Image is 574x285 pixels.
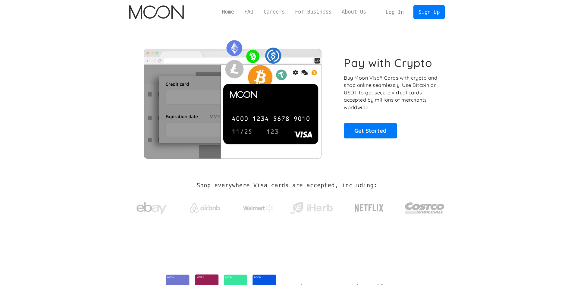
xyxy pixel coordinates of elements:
p: Buy Moon Visa® Cards with crypto and shop online seamlessly! Use Bitcoin or USDT to get secure vi... [344,74,438,111]
img: Moon Cards let you spend your crypto anywhere Visa is accepted. [129,36,336,158]
a: For Business [290,8,337,16]
a: Netflix [342,195,396,219]
img: Airbnb [190,203,220,213]
a: About Us [337,8,371,16]
a: FAQ [239,8,259,16]
img: ebay [136,199,167,218]
img: iHerb [289,200,334,216]
a: home [129,5,184,19]
h2: Shop everywhere Visa cards are accepted, including: [197,182,377,189]
a: Airbnb [182,197,227,216]
a: Log In [381,5,409,19]
img: Netflix [354,201,384,216]
img: Walmart [243,204,273,212]
a: Walmart [236,198,281,215]
a: Home [217,8,239,16]
img: Moon Logo [129,5,184,19]
a: Get Started [344,123,397,138]
a: Careers [259,8,290,16]
a: iHerb [289,194,334,219]
h1: Pay with Crypto [344,56,432,70]
img: Costco [405,197,445,219]
a: Costco [405,191,445,222]
a: Sign Up [413,5,445,19]
a: ebay [129,193,174,221]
